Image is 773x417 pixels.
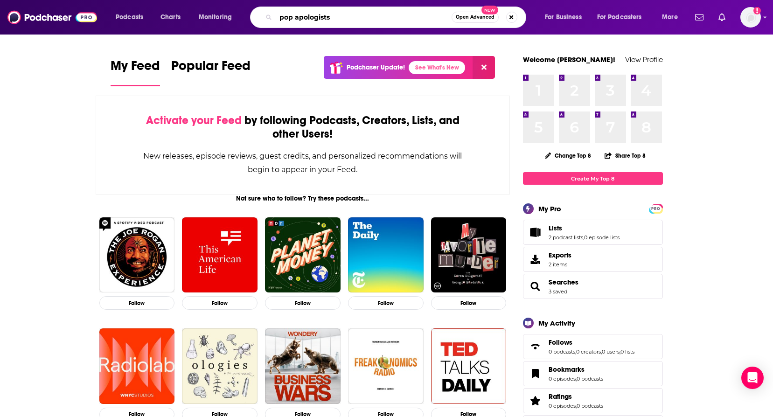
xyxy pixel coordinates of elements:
[143,149,463,176] div: New releases, episode reviews, guest credits, and personalized recommendations will begin to appe...
[549,224,620,232] a: Lists
[715,9,729,25] a: Show notifications dropdown
[526,280,545,293] a: Searches
[591,10,655,25] button: open menu
[154,10,186,25] a: Charts
[171,58,251,86] a: Popular Feed
[99,217,175,293] img: The Joe Rogan Experience
[347,63,405,71] p: Podchaser Update!
[620,348,634,355] a: 0 lists
[452,12,499,23] button: Open AdvancedNew
[526,340,545,353] a: Follows
[549,375,576,382] a: 0 episodes
[111,58,160,79] span: My Feed
[549,251,571,259] span: Exports
[182,217,258,293] img: This American Life
[160,11,181,24] span: Charts
[111,58,160,86] a: My Feed
[526,253,545,266] span: Exports
[526,394,545,407] a: Ratings
[431,296,507,310] button: Follow
[456,15,494,20] span: Open Advanced
[265,296,341,310] button: Follow
[549,392,603,401] a: Ratings
[576,403,577,409] span: ,
[740,7,761,28] button: Show profile menu
[526,367,545,380] a: Bookmarks
[192,10,244,25] button: open menu
[348,217,424,293] img: The Daily
[99,328,175,404] img: Radiolab
[577,403,603,409] a: 0 podcasts
[523,361,663,386] span: Bookmarks
[753,7,761,14] svg: Add a profile image
[576,348,601,355] a: 0 creators
[199,11,232,24] span: Monitoring
[549,278,578,286] a: Searches
[431,328,507,404] a: TED Talks Daily
[348,328,424,404] img: Freakonomics Radio
[143,114,463,141] div: by following Podcasts, Creators, Lists, and other Users!
[523,55,615,64] a: Welcome [PERSON_NAME]!
[740,7,761,28] img: User Profile
[523,220,663,245] span: Lists
[523,388,663,413] span: Ratings
[481,6,498,14] span: New
[182,328,258,404] img: Ologies with Alie Ward
[171,58,251,79] span: Popular Feed
[545,11,582,24] span: For Business
[523,172,663,185] a: Create My Top 8
[146,113,242,127] span: Activate your Feed
[549,234,583,241] a: 2 podcast lists
[549,348,575,355] a: 0 podcasts
[740,7,761,28] span: Logged in as molly.burgoyne
[577,375,603,382] a: 0 podcasts
[348,296,424,310] button: Follow
[691,9,707,25] a: Show notifications dropdown
[662,11,678,24] span: More
[538,204,561,213] div: My Pro
[7,8,97,26] img: Podchaser - Follow, Share and Rate Podcasts
[265,328,341,404] img: Business Wars
[99,296,175,310] button: Follow
[549,261,571,268] span: 2 items
[625,55,663,64] a: View Profile
[409,61,465,74] a: See What's New
[526,226,545,239] a: Lists
[549,338,572,347] span: Follows
[741,367,764,389] div: Open Intercom Messenger
[576,375,577,382] span: ,
[584,234,620,241] a: 0 episode lists
[182,296,258,310] button: Follow
[96,195,510,202] div: Not sure who to follow? Try these podcasts...
[538,10,593,25] button: open menu
[523,334,663,359] span: Follows
[601,348,602,355] span: ,
[431,217,507,293] img: My Favorite Murder with Karen Kilgariff and Georgia Hardstark
[276,10,452,25] input: Search podcasts, credits, & more...
[575,348,576,355] span: ,
[604,146,646,165] button: Share Top 8
[109,10,155,25] button: open menu
[549,365,603,374] a: Bookmarks
[265,217,341,293] img: Planet Money
[539,150,597,161] button: Change Top 8
[116,11,143,24] span: Podcasts
[549,224,562,232] span: Lists
[655,10,689,25] button: open menu
[538,319,575,327] div: My Activity
[650,205,662,212] a: PRO
[523,274,663,299] span: Searches
[597,11,642,24] span: For Podcasters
